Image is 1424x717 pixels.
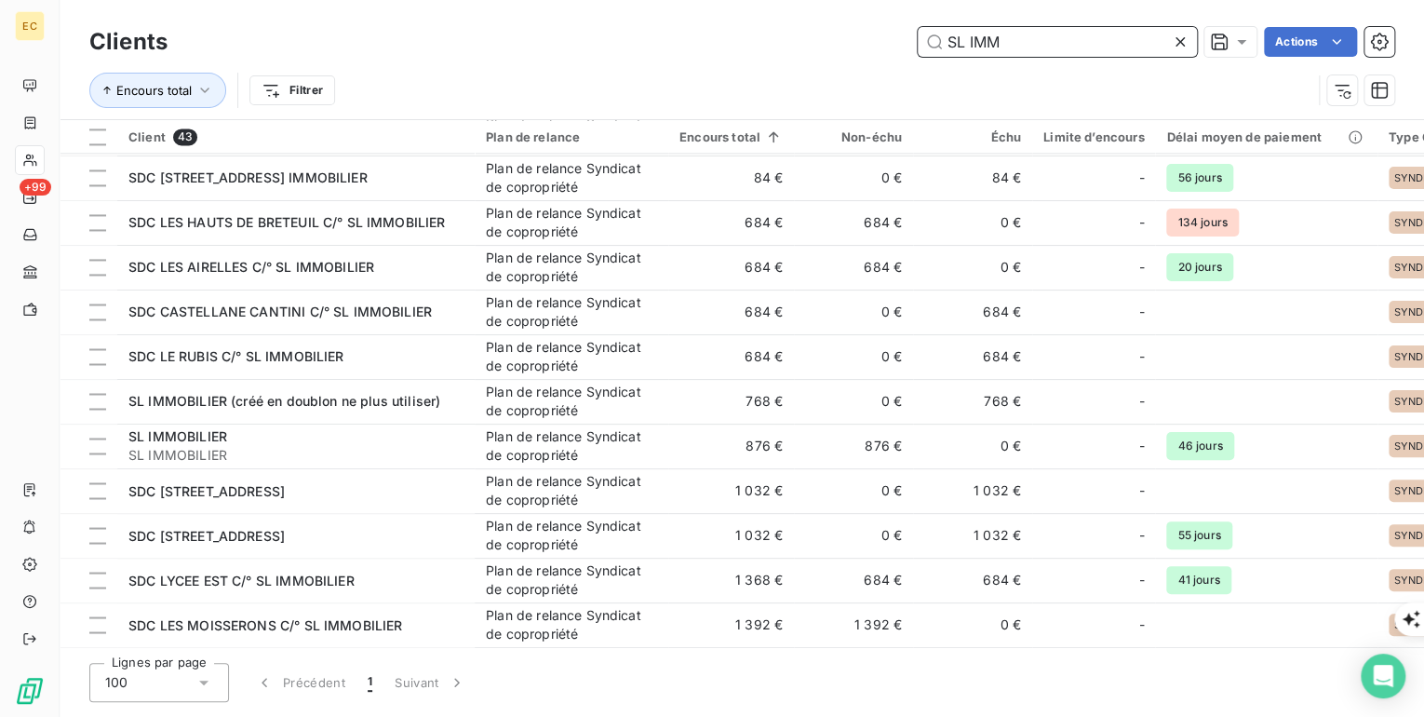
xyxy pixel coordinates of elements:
button: Suivant [383,663,477,702]
div: Plan de relance Syndicat de copropriété [486,338,657,375]
span: SDC CASTELLANE CANTINI C/° SL IMMOBILIER [128,304,432,319]
td: 1 032 € [668,468,794,513]
td: 1 032 € [913,513,1032,558]
span: - [1138,616,1144,634]
span: Encours total [116,83,192,98]
span: 56 jours [1166,164,1232,192]
div: Plan de relance Syndicat de copropriété [486,472,657,509]
span: 20 jours [1166,253,1232,281]
button: Actions [1264,27,1357,57]
td: 684 € [913,334,1032,379]
span: SDC LES MOISSERONS C/° SL IMMOBILIER [128,616,402,632]
span: SDC [STREET_ADDRESS] [128,482,285,498]
td: 684 € [794,200,913,245]
td: 1 392 € [668,602,794,647]
td: 0 € [913,602,1032,647]
h3: Clients [89,25,168,59]
span: - [1138,571,1144,589]
div: Plan de relance Syndicat de copropriété [486,561,657,599]
td: 684 € [794,245,913,290]
span: - [1138,437,1144,455]
td: 684 € [913,558,1032,602]
span: SL IMMOBILIER [128,428,227,444]
span: +99 [20,179,51,196]
div: Non-échu [805,129,902,144]
span: 100 [105,673,128,692]
td: 0 € [794,468,913,513]
button: 1 [356,663,383,702]
td: 0 € [913,245,1032,290]
span: SDC LES AIRELLES C/° SL IMMOBILIER [128,259,374,275]
span: SDC LES HAUTS DE BRETEUIL C/° SL IMMOBILIER [128,214,445,230]
td: 0 € [913,424,1032,468]
td: 684 € [668,334,794,379]
span: 41 jours [1166,566,1230,594]
td: 0 € [794,334,913,379]
div: Plan de relance Syndicat de copropriété [486,249,657,286]
button: Filtrer [249,75,335,105]
span: - [1138,526,1144,545]
span: Client [128,129,166,144]
td: 684 € [668,200,794,245]
span: 43 [173,129,197,145]
td: 684 € [794,558,913,602]
td: 684 € [668,245,794,290]
span: - [1138,347,1144,366]
td: 0 € [794,156,913,200]
td: 768 € [913,379,1032,424]
span: 134 jours [1166,209,1238,237]
td: 684 € [668,290,794,334]
td: 84 € [913,156,1032,200]
span: 46 jours [1166,432,1233,460]
div: Open Intercom Messenger [1361,654,1405,698]
span: SL IMMOBILIER [128,446,463,465]
div: Plan de relance Syndicat de copropriété [486,427,657,465]
td: 1 032 € [913,468,1032,513]
td: 768 € [668,379,794,424]
span: - [1138,169,1144,187]
td: 1 368 € [668,558,794,602]
div: Plan de relance Syndicat de copropriété [486,383,657,420]
div: Plan de relance Syndicat de copropriété [486,606,657,643]
td: 0 € [794,513,913,558]
td: 0 € [794,290,913,334]
div: Plan de relance [486,129,657,144]
td: 1 392 € [794,602,913,647]
div: Délai moyen de paiement [1166,129,1365,144]
span: - [1138,258,1144,277]
img: Logo LeanPay [15,676,45,706]
div: Plan de relance Syndicat de copropriété [486,293,657,331]
span: - [1138,481,1144,500]
span: SDC [STREET_ADDRESS] IMMOBILIER [128,169,368,185]
td: 0 € [913,200,1032,245]
div: Échu [924,129,1021,144]
span: 1 [368,673,372,692]
button: Précédent [244,663,356,702]
span: - [1138,303,1144,321]
td: 0 € [794,379,913,424]
span: 55 jours [1166,521,1231,549]
div: Encours total [679,129,783,144]
span: SDC LYCEE EST C/° SL IMMOBILIER [128,572,355,588]
td: 84 € [668,156,794,200]
td: 684 € [913,290,1032,334]
td: 1 032 € [668,513,794,558]
div: Limite d’encours [1043,129,1144,144]
div: Plan de relance Syndicat de copropriété [486,204,657,241]
input: Rechercher [918,27,1197,57]
td: 876 € [668,424,794,468]
span: - [1138,213,1144,232]
span: - [1138,392,1144,411]
div: Plan de relance Syndicat de copropriété [486,159,657,196]
span: SL IMMOBILIER (créé en doublon ne plus utiliser) [128,393,440,409]
span: SDC LE RUBIS C/° SL IMMOBILIER [128,348,344,364]
div: Plan de relance Syndicat de copropriété [486,517,657,554]
td: 876 € [794,424,913,468]
button: Encours total [89,73,226,108]
div: EC [15,11,45,41]
span: SDC [STREET_ADDRESS] [128,527,285,543]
